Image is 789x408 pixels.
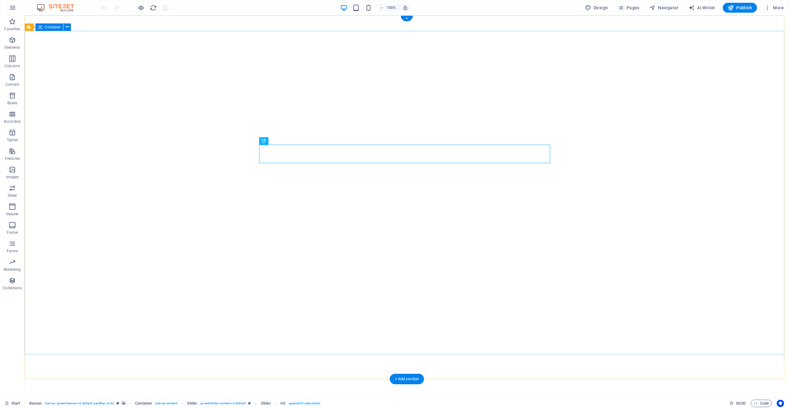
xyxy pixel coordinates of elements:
[4,27,20,31] p: Favorites
[583,3,611,13] div: Design (Ctrl+Alt+Y)
[7,138,18,142] p: Tables
[45,25,61,29] span: Container
[44,400,114,407] span: . banner .preset-banner-v3-default .parallax .ie-fix
[740,401,741,406] span: :
[117,402,119,405] i: This element is a customizable preset
[155,400,177,407] span: . banner-content
[403,5,408,10] i: On resize automatically adjust zoom level to fit chosen device.
[3,286,22,291] p: Collections
[764,5,784,11] span: More
[8,193,17,198] p: Slider
[762,3,786,13] button: More
[6,212,18,216] p: Header
[723,3,757,13] button: Publish
[35,4,82,11] img: Editor Logo
[5,64,20,68] p: Columns
[615,3,642,13] button: Pages
[150,4,157,11] i: Reload page
[137,4,145,11] button: Click here to leave preview mode and continue editing
[122,402,125,405] i: This element contains a background
[135,400,152,407] span: Click to select. Double-click to edit
[200,400,246,407] span: . preset-slider-content-v3-default
[686,3,718,13] button: AI Writer
[7,101,18,105] p: Boxes
[29,400,42,407] span: Click to select. Double-click to edit
[730,400,746,407] h6: Session time
[649,5,679,11] span: Navigator
[390,374,424,384] div: + Add section
[386,4,396,11] h6: 100%
[728,5,752,11] span: Publish
[7,230,18,235] p: Footer
[261,400,271,407] span: Click to select. Double-click to edit
[149,4,157,11] button: reload
[187,400,198,407] span: Click to select. Double-click to edit
[280,400,285,407] span: Click to select. Double-click to edit
[377,4,399,11] button: 100%
[6,82,19,87] p: Content
[29,400,321,407] nav: breadcrumb
[401,16,413,21] div: +
[583,3,611,13] button: Design
[647,3,681,13] button: Navigator
[4,267,21,272] p: Marketing
[777,400,784,407] button: Usercentrics
[585,5,608,11] span: Design
[5,400,20,407] a: Click to cancel selection. Double-click to open Pages
[7,249,18,253] p: Forms
[248,402,251,405] i: This element is a customizable preset
[288,400,321,407] span: . special-h2-style-slider
[6,175,19,179] p: Images
[4,119,21,124] p: Accordion
[736,400,746,407] span: 00 00
[618,5,639,11] span: Pages
[751,400,772,407] button: Code
[754,400,769,407] span: Code
[5,156,20,161] p: Features
[689,5,715,11] span: AI Writer
[5,45,20,50] p: Elements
